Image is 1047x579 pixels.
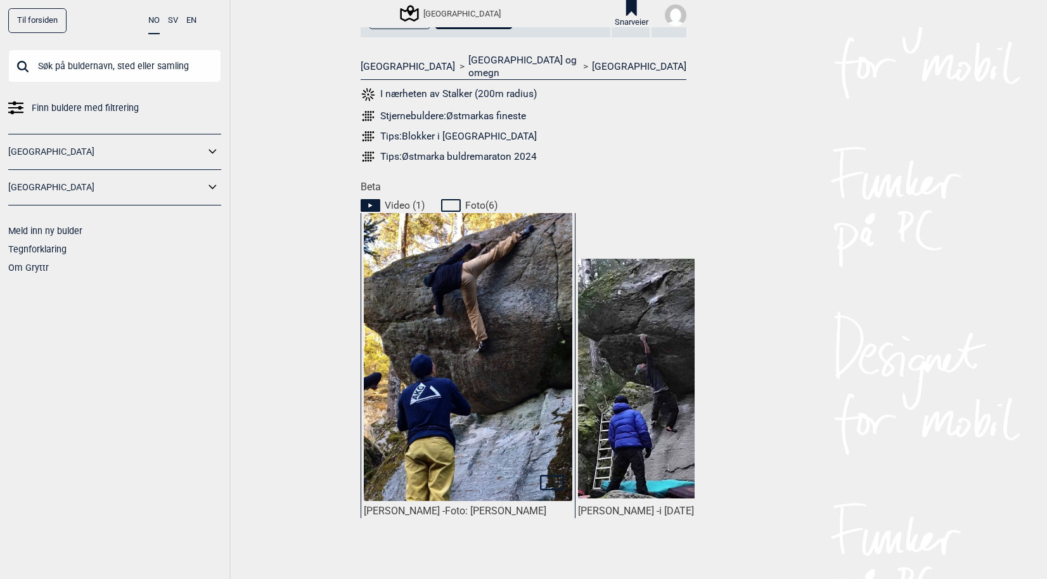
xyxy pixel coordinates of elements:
a: [GEOGRAPHIC_DATA] [592,60,686,73]
button: SV [168,8,178,33]
a: Tips:Blokker i [GEOGRAPHIC_DATA] [361,129,686,144]
a: [GEOGRAPHIC_DATA] [361,60,455,73]
a: [GEOGRAPHIC_DATA] [8,143,205,161]
button: I nærheten av Stalker (200m radius) [361,86,537,103]
a: [GEOGRAPHIC_DATA] [8,178,205,197]
img: User fallback1 [665,4,686,26]
div: [GEOGRAPHIC_DATA] [402,6,501,21]
a: Tips:Østmarka buldremaraton 2024 [361,149,686,164]
div: Tips: Blokker i [GEOGRAPHIC_DATA] [380,130,537,143]
a: Til forsiden [8,8,67,33]
img: Lukasz pa Stalker [364,212,572,550]
button: EN [186,8,196,33]
a: Stjernebuldere:Østmarkas fineste [361,108,686,124]
span: Video ( 1 ) [385,199,425,212]
nav: > > [361,54,686,80]
a: Om Gryttr [8,263,49,273]
div: [PERSON_NAME] - [364,505,572,518]
span: i [DATE]. [659,505,697,517]
a: Finn buldere med filtrering [8,99,221,117]
input: Søk på buldernavn, sted eller samling [8,49,221,82]
p: Foto: [PERSON_NAME] [445,505,546,517]
a: Meld inn ny bulder [8,226,82,236]
img: Stalker [578,259,787,499]
div: Stjernebuldere: Østmarkas fineste [380,110,526,122]
button: NO [148,8,160,34]
span: Finn buldere med filtrering [32,99,139,117]
a: Tegnforklaring [8,244,67,254]
a: [GEOGRAPHIC_DATA] og omegn [468,54,579,80]
span: Foto ( 6 ) [465,199,498,212]
div: Beta [352,181,695,568]
div: Tips: Østmarka buldremaraton 2024 [380,150,537,163]
div: [PERSON_NAME] - [578,505,787,518]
